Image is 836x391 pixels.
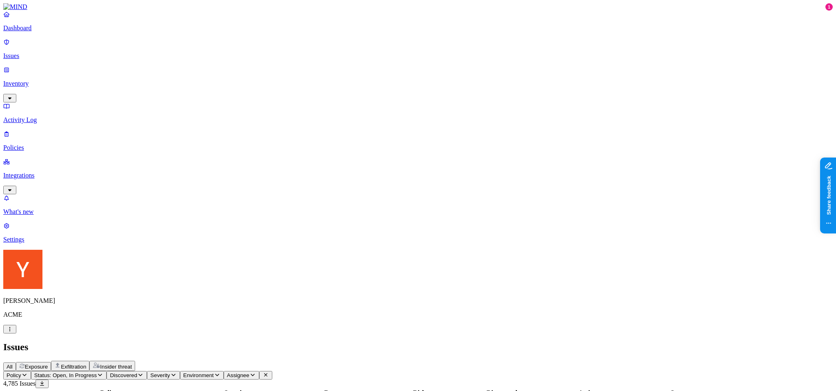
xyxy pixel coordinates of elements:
a: Integrations [3,158,833,193]
a: Dashboard [3,11,833,32]
p: What's new [3,208,833,215]
img: Yoav Shaked [3,250,42,289]
a: Issues [3,38,833,60]
span: Status: Open, In Progress [34,372,97,378]
a: Settings [3,222,833,243]
span: Assignee [227,372,249,378]
p: Policies [3,144,833,151]
span: All [7,364,13,370]
p: Activity Log [3,116,833,124]
p: [PERSON_NAME] [3,297,833,304]
img: MIND [3,3,27,11]
a: Inventory [3,66,833,101]
p: Issues [3,52,833,60]
p: Settings [3,236,833,243]
a: Activity Log [3,102,833,124]
span: 4,785 Issues [3,380,36,387]
span: Discovered [110,372,137,378]
span: Policy [7,372,21,378]
p: Integrations [3,172,833,179]
p: ACME [3,311,833,318]
a: MIND [3,3,833,11]
span: Exposure [25,364,48,370]
span: Severity [150,372,170,378]
span: Environment [183,372,214,378]
p: Dashboard [3,24,833,32]
a: Policies [3,130,833,151]
p: Inventory [3,80,833,87]
span: Exfiltration [61,364,86,370]
div: 1 [825,3,833,11]
span: Insider threat [100,364,132,370]
a: What's new [3,194,833,215]
h2: Issues [3,342,833,353]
